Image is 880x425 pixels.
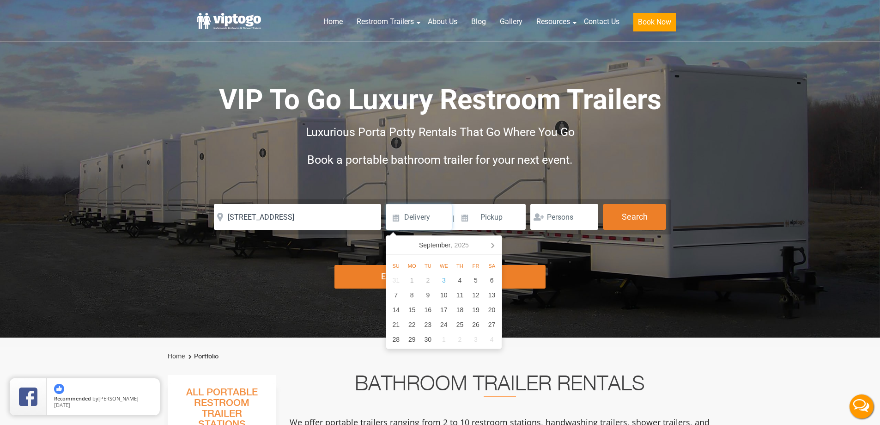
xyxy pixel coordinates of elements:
[603,204,666,230] button: Search
[388,288,404,302] div: 7
[350,12,421,32] a: Restroom Trailers
[436,302,452,317] div: 17
[468,288,484,302] div: 12
[530,204,598,230] input: Persons
[404,317,420,332] div: 22
[404,302,420,317] div: 15
[420,273,436,288] div: 2
[54,401,70,408] span: [DATE]
[98,395,139,402] span: [PERSON_NAME]
[436,273,452,288] div: 3
[452,273,468,288] div: 4
[452,332,468,347] div: 2
[214,204,381,230] input: Where do you need your restroom?
[19,388,37,406] img: Review Rating
[468,332,484,347] div: 3
[388,317,404,332] div: 21
[468,317,484,332] div: 26
[316,12,350,32] a: Home
[404,260,420,271] div: Mo
[453,204,455,234] span: |
[404,288,420,302] div: 8
[386,204,452,230] input: Delivery
[334,265,546,289] div: Explore Restroom Trailers
[404,332,420,347] div: 29
[626,12,683,37] a: Book Now
[415,238,473,253] div: September,
[436,332,452,347] div: 1
[388,332,404,347] div: 28
[404,273,420,288] div: 1
[452,317,468,332] div: 25
[54,396,152,402] span: by
[456,204,526,230] input: Pickup
[455,240,469,251] i: 2025
[843,388,880,425] button: Live Chat
[186,351,218,362] li: Portfolio
[388,302,404,317] div: 14
[306,125,575,139] span: Luxurious Porta Potty Rentals That Go Where You Go
[493,12,529,32] a: Gallery
[484,302,500,317] div: 20
[421,12,464,32] a: About Us
[436,317,452,332] div: 24
[420,317,436,332] div: 23
[577,12,626,32] a: Contact Us
[484,317,500,332] div: 27
[289,375,711,397] h2: Bathroom Trailer Rentals
[484,332,500,347] div: 4
[436,288,452,302] div: 10
[484,260,500,271] div: Sa
[484,288,500,302] div: 13
[307,153,573,166] span: Book a portable bathroom trailer for your next event.
[388,273,404,288] div: 31
[420,332,436,347] div: 30
[633,13,676,31] button: Book Now
[420,302,436,317] div: 16
[54,384,64,394] img: thumbs up icon
[168,352,185,360] a: Home
[468,302,484,317] div: 19
[452,288,468,302] div: 11
[529,12,577,32] a: Resources
[420,288,436,302] div: 9
[484,273,500,288] div: 6
[388,260,404,271] div: Su
[468,260,484,271] div: Fr
[452,302,468,317] div: 18
[219,83,662,116] span: VIP To Go Luxury Restroom Trailers
[452,260,468,271] div: Th
[436,260,452,271] div: We
[464,12,493,32] a: Blog
[420,260,436,271] div: Tu
[54,395,91,402] span: Recommended
[468,273,484,288] div: 5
